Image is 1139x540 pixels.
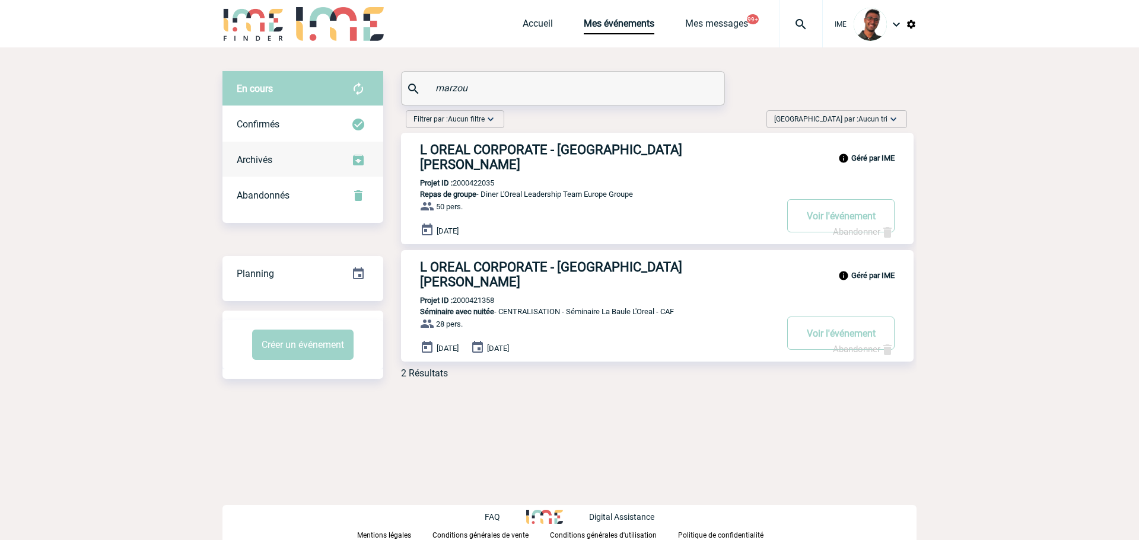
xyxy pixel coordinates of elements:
[678,529,782,540] a: Politique de confidentialité
[787,199,895,232] button: Voir l'événement
[437,226,459,235] span: [DATE]
[357,531,411,539] p: Mentions légales
[237,83,273,94] span: En cours
[589,512,654,522] p: Digital Assistance
[222,142,383,178] div: Retrouvez ici tous les événements que vous avez décidé d'archiver
[420,307,494,316] span: Séminaire avec nuitée
[485,512,500,522] p: FAQ
[448,115,485,123] span: Aucun filtre
[237,190,289,201] span: Abandonnés
[237,268,274,279] span: Planning
[237,119,279,130] span: Confirmés
[420,190,476,199] span: Repas de groupe
[833,226,895,237] a: Abandonner
[487,344,509,353] span: [DATE]
[401,142,914,172] a: L OREAL CORPORATE - [GEOGRAPHIC_DATA][PERSON_NAME]
[222,178,383,213] div: Retrouvez ici tous vos événements annulés
[851,154,895,162] b: Géré par IME
[413,113,485,125] span: Filtrer par :
[685,18,748,34] a: Mes messages
[550,529,678,540] a: Conditions générales d'utilisation
[420,260,776,289] h3: L OREAL CORPORATE - [GEOGRAPHIC_DATA][PERSON_NAME]
[420,142,776,172] h3: L OREAL CORPORATE - [GEOGRAPHIC_DATA][PERSON_NAME]
[357,529,432,540] a: Mentions légales
[237,154,272,165] span: Archivés
[432,79,696,97] input: Rechercher un événement par son nom
[420,296,453,305] b: Projet ID :
[401,368,448,379] div: 2 Résultats
[222,71,383,107] div: Retrouvez ici tous vos évènements avant confirmation
[222,7,284,41] img: IME-Finder
[838,153,849,164] img: info_black_24dp.svg
[420,178,453,187] b: Projet ID :
[401,296,494,305] p: 2000421358
[437,344,459,353] span: [DATE]
[432,529,550,540] a: Conditions générales de vente
[887,113,899,125] img: baseline_expand_more_white_24dp-b.png
[787,317,895,350] button: Voir l'événement
[833,344,895,354] a: Abandonner
[678,531,763,539] p: Politique de confidentialité
[401,307,776,316] p: - CENTRALISATION - Séminaire La Baule L'Oreal - CAF
[401,178,494,187] p: 2000422035
[851,271,895,280] b: Géré par IME
[432,531,529,539] p: Conditions générales de vente
[550,531,657,539] p: Conditions générales d'utilisation
[835,20,847,28] span: IME
[222,256,383,292] div: Retrouvez ici tous vos événements organisés par date et état d'avancement
[854,8,887,41] img: 124970-0.jpg
[838,270,849,281] img: info_black_24dp.svg
[523,18,553,34] a: Accueil
[858,115,887,123] span: Aucun tri
[485,510,526,522] a: FAQ
[436,202,463,211] span: 50 pers.
[526,510,563,524] img: http://www.idealmeetingsevents.fr/
[252,330,354,360] button: Créer un événement
[222,255,383,290] a: Planning
[401,190,776,199] p: - Diner L'Oreal Leadership Team Europe Groupe
[774,113,887,125] span: [GEOGRAPHIC_DATA] par :
[485,113,497,125] img: baseline_expand_more_white_24dp-b.png
[747,14,759,24] button: 99+
[436,319,463,328] span: 28 pers.
[584,18,654,34] a: Mes événements
[401,260,914,289] a: L OREAL CORPORATE - [GEOGRAPHIC_DATA][PERSON_NAME]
